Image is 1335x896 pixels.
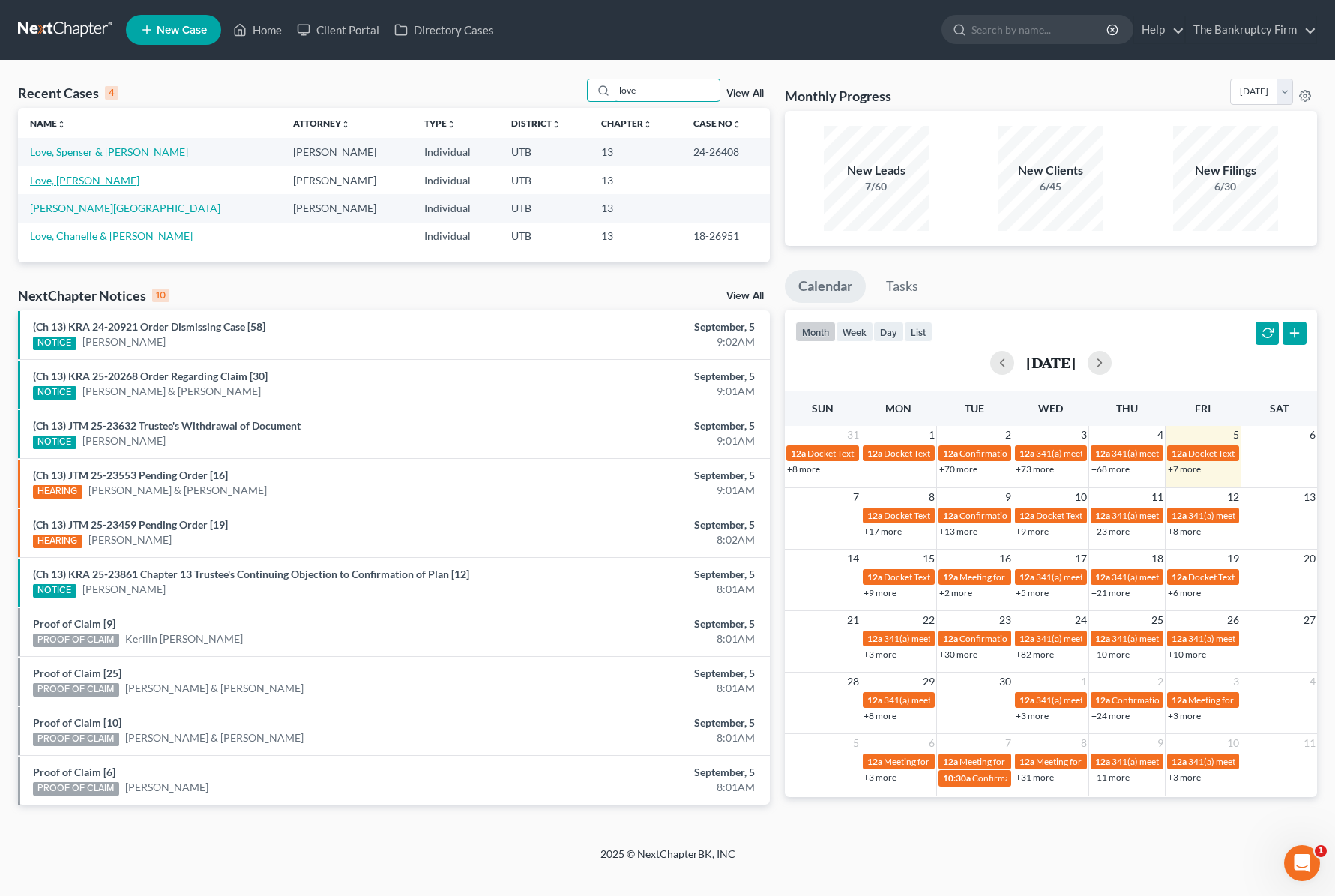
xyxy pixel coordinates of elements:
[1226,734,1241,752] span: 10
[959,448,1130,459] span: Confirmation hearing for [PERSON_NAME]
[524,418,755,433] div: September, 5
[1004,734,1013,752] span: 7
[1308,673,1317,691] span: 4
[1112,633,1256,644] span: 341(a) meeting for [PERSON_NAME]
[589,194,681,222] td: 13
[524,715,755,730] div: September, 5
[524,483,755,498] div: 9:01AM
[1095,510,1110,521] span: 12a
[1168,463,1201,475] a: +7 more
[82,582,166,597] a: [PERSON_NAME]
[1095,756,1110,767] span: 12a
[1016,587,1049,598] a: +5 more
[998,179,1103,194] div: 6/45
[524,532,755,547] div: 8:02AM
[795,322,836,342] button: month
[88,483,267,498] a: [PERSON_NAME] & [PERSON_NAME]
[1172,633,1187,644] span: 12a
[1112,448,1256,459] span: 341(a) meeting for [PERSON_NAME]
[1019,571,1034,583] span: 12a
[927,426,936,444] span: 1
[785,270,866,303] a: Calendar
[589,166,681,194] td: 13
[524,730,755,745] div: 8:01AM
[921,550,936,568] span: 15
[1016,772,1054,783] a: +31 more
[943,510,958,521] span: 12a
[1156,673,1165,691] span: 2
[524,319,755,334] div: September, 5
[884,756,1001,767] span: Meeting for [PERSON_NAME]
[852,734,861,752] span: 5
[1079,426,1088,444] span: 3
[1308,426,1317,444] span: 6
[1168,772,1201,783] a: +3 more
[125,681,304,696] a: [PERSON_NAME] & [PERSON_NAME]
[33,634,119,647] div: PROOF OF CLAIM
[281,194,412,222] td: [PERSON_NAME]
[1019,694,1034,706] span: 12a
[30,174,139,187] a: Love, [PERSON_NAME]
[943,571,958,583] span: 12a
[30,145,188,158] a: Love, Spenser & [PERSON_NAME]
[589,223,681,250] td: 13
[57,120,66,129] i: unfold_more
[959,510,1130,521] span: Confirmation hearing for [PERSON_NAME]
[943,633,958,644] span: 12a
[1195,402,1211,415] span: Fri
[1315,845,1327,857] span: 1
[499,223,589,250] td: UTB
[412,223,498,250] td: Individual
[524,582,755,597] div: 8:01AM
[1019,510,1034,521] span: 12a
[1036,571,1181,583] span: 341(a) meeting for [PERSON_NAME]
[1073,611,1088,629] span: 24
[1112,510,1256,521] span: 341(a) meeting for [PERSON_NAME]
[1036,448,1181,459] span: 341(a) meeting for [PERSON_NAME]
[943,448,958,459] span: 12a
[1036,756,1154,767] span: Meeting for [PERSON_NAME]
[1156,426,1165,444] span: 4
[281,166,412,194] td: [PERSON_NAME]
[943,772,971,784] span: 10:30a
[959,633,1130,644] span: Confirmation hearing for [PERSON_NAME]
[846,550,861,568] span: 14
[499,166,589,194] td: UTB
[884,448,1097,459] span: Docket Text: for [PERSON_NAME] & [PERSON_NAME]
[412,138,498,166] td: Individual
[524,517,755,532] div: September, 5
[33,535,82,548] div: HEARING
[884,633,1028,644] span: 341(a) meeting for [PERSON_NAME]
[33,617,115,630] a: Proof of Claim [9]
[836,322,873,342] button: week
[1302,734,1317,752] span: 11
[524,765,755,780] div: September, 5
[524,631,755,646] div: 8:01AM
[867,633,882,644] span: 12a
[1232,673,1241,691] span: 3
[33,782,119,796] div: PROOF OF CLAIM
[18,84,118,102] div: Recent Cases
[33,716,121,729] a: Proof of Claim [10]
[615,79,720,101] input: Search by name...
[867,448,882,459] span: 12a
[998,162,1103,179] div: New Clients
[1226,611,1241,629] span: 26
[1091,772,1130,783] a: +11 more
[524,334,755,349] div: 9:02AM
[787,463,820,475] a: +8 more
[33,320,265,333] a: (Ch 13) KRA 24-20921 Order Dismissing Case [58]
[1302,488,1317,506] span: 13
[681,138,770,166] td: 24-26408
[1036,694,1181,706] span: 341(a) meeting for [PERSON_NAME]
[867,510,882,521] span: 12a
[33,584,76,598] div: NOTICE
[939,526,977,537] a: +13 more
[693,118,741,129] a: Case Nounfold_more
[943,756,958,767] span: 12a
[1112,694,1282,706] span: Confirmation hearing for [PERSON_NAME]
[30,118,66,129] a: Nameunfold_more
[1168,710,1201,721] a: +3 more
[939,587,972,598] a: +2 more
[524,433,755,448] div: 9:01AM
